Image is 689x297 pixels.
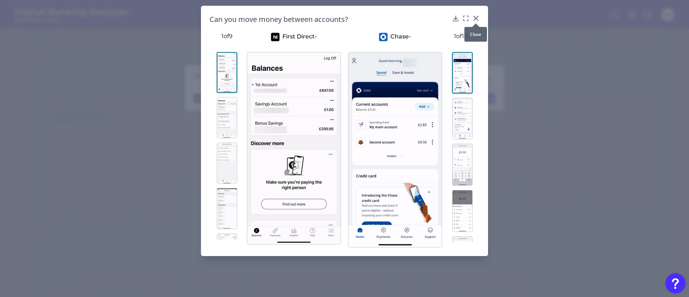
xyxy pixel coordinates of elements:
p: 1 of 10 [442,33,479,40]
h2: Can you move money between accounts? [210,14,449,24]
p: Chase - [390,33,411,41]
p: 1 of 9 [210,33,244,40]
button: Open Resource Center [665,273,685,293]
div: Close [464,27,487,42]
p: First Direct - [282,33,317,41]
